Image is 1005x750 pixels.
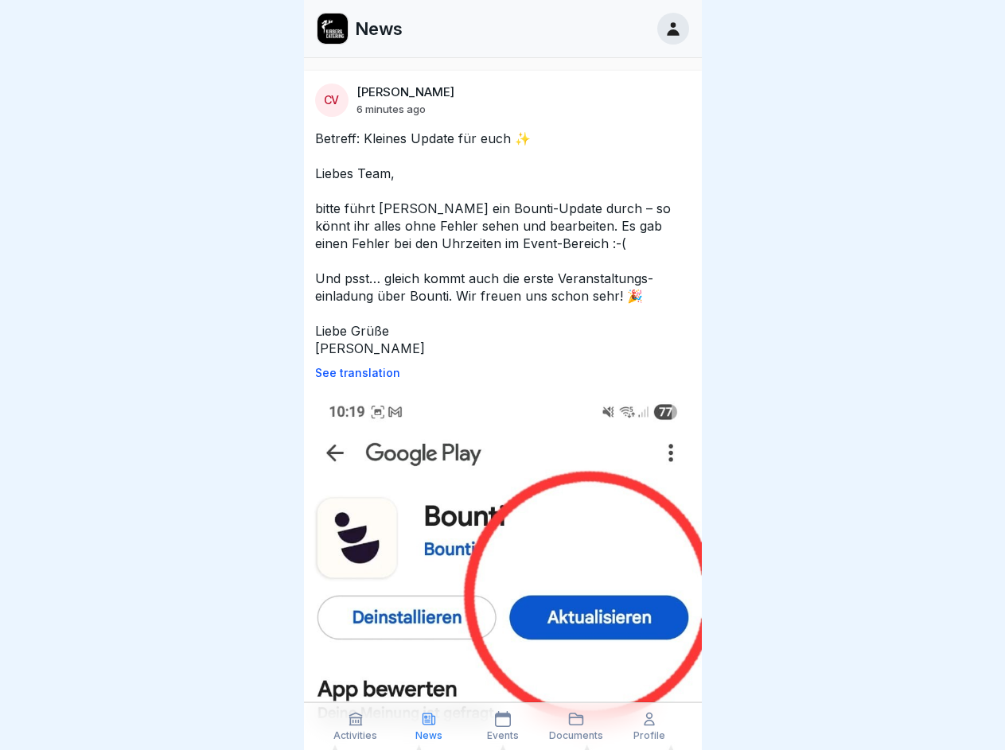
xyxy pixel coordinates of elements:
p: Profile [633,730,665,741]
p: Betreff: Kleines Update für euch ✨ Liebes Team, bitte führt [PERSON_NAME] ein Bounti-Update durch... [315,130,691,357]
p: [PERSON_NAME] [356,85,454,99]
img: ewxb9rjzulw9ace2na8lwzf2.png [317,14,348,44]
p: News [355,18,403,39]
p: Activities [333,730,377,741]
p: 6 minutes ago [356,103,426,115]
p: Documents [549,730,603,741]
p: See translation [315,367,691,379]
div: CV [315,84,349,117]
p: News [415,730,442,741]
p: Events [487,730,519,741]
